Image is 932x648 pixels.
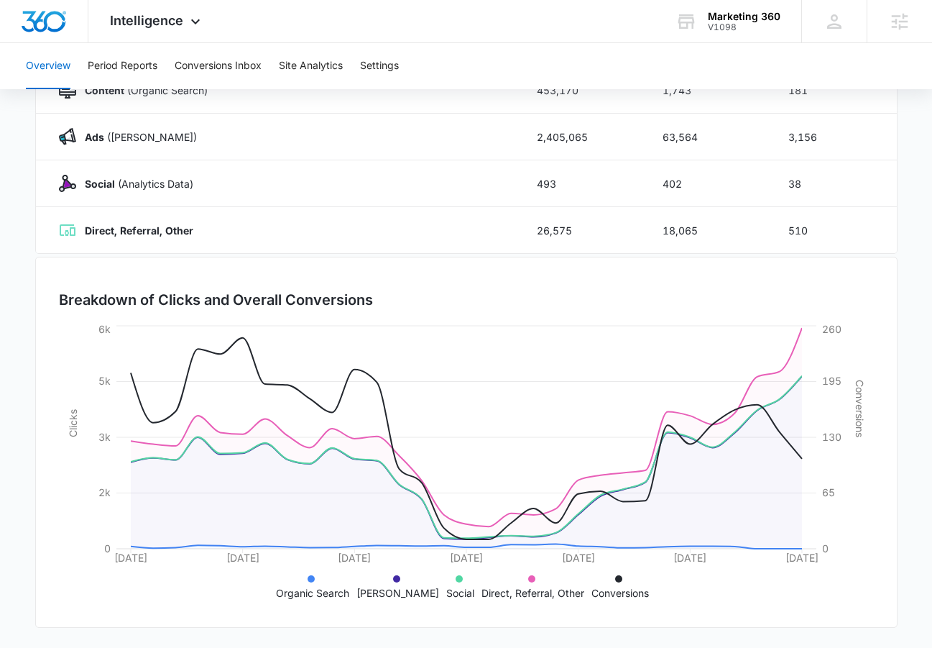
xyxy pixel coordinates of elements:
[98,323,111,335] tspan: 6k
[110,13,183,28] span: Intelligence
[822,323,841,335] tspan: 260
[591,585,649,601] p: Conversions
[276,585,349,601] p: Organic Search
[822,431,841,443] tspan: 130
[822,542,829,555] tspan: 0
[114,552,147,564] tspan: [DATE]
[76,83,208,98] p: (Organic Search)
[85,131,104,143] strong: Ads
[66,409,78,437] tspan: Clicks
[520,114,645,160] td: 2,405,065
[88,43,157,89] button: Period Reports
[226,552,259,564] tspan: [DATE]
[26,43,70,89] button: Overview
[785,552,818,564] tspan: [DATE]
[85,84,124,96] strong: Content
[520,67,645,114] td: 453,170
[854,380,866,437] tspan: Conversions
[771,207,897,254] td: 510
[59,175,76,192] img: Social
[645,114,771,160] td: 63,564
[356,585,439,601] p: [PERSON_NAME]
[59,289,373,311] h3: Breakdown of Clicks and Overall Conversions
[561,552,594,564] tspan: [DATE]
[520,160,645,207] td: 493
[104,542,111,555] tspan: 0
[771,160,897,207] td: 38
[279,43,343,89] button: Site Analytics
[673,552,706,564] tspan: [DATE]
[708,22,780,32] div: account id
[822,486,835,498] tspan: 65
[822,375,841,387] tspan: 195
[59,128,76,145] img: Ads
[59,81,76,99] img: Content
[76,129,197,145] p: ([PERSON_NAME])
[771,114,897,160] td: 3,156
[98,375,111,387] tspan: 5k
[360,43,399,89] button: Settings
[520,207,645,254] td: 26,575
[481,585,584,601] p: Direct, Referral, Other
[446,585,474,601] p: Social
[450,552,483,564] tspan: [DATE]
[85,178,115,190] strong: Social
[338,552,371,564] tspan: [DATE]
[645,160,771,207] td: 402
[76,176,193,191] p: (Analytics Data)
[645,67,771,114] td: 1,743
[98,486,111,498] tspan: 2k
[85,224,193,237] strong: Direct, Referral, Other
[175,43,262,89] button: Conversions Inbox
[645,207,771,254] td: 18,065
[708,11,780,22] div: account name
[98,431,111,443] tspan: 3k
[771,67,897,114] td: 181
